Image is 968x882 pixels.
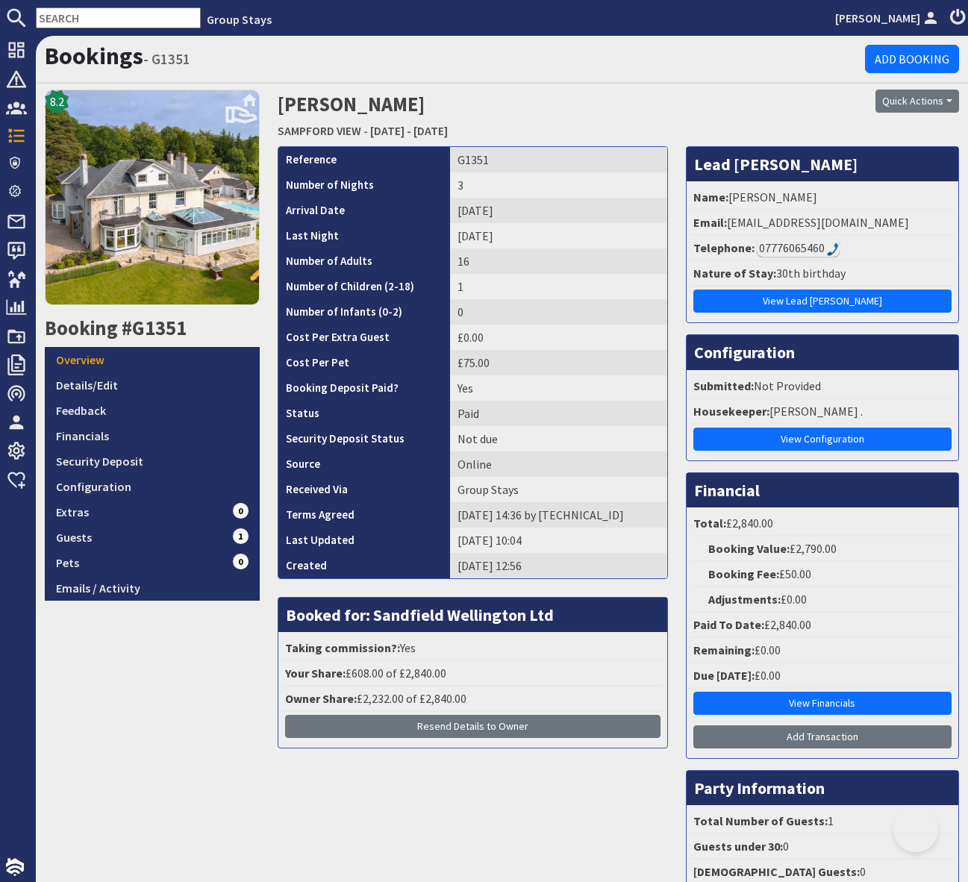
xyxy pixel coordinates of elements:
[363,123,368,138] span: -
[45,372,260,398] a: Details/Edit
[693,378,754,393] strong: Submitted:
[690,834,955,860] li: 0
[835,9,941,27] a: [PERSON_NAME]
[45,41,143,71] a: Bookings
[355,510,366,522] i: Agreements were checked at the time of signing booking terms:<br>- I AGREE to take out appropriat...
[450,223,667,248] td: [DATE]
[450,426,667,451] td: Not due
[233,554,249,569] span: 0
[690,261,955,287] li: 30th birthday
[690,399,955,425] li: [PERSON_NAME] .
[693,692,952,715] a: View Financials
[45,90,260,316] a: 8.2
[450,350,667,375] td: £75.00
[708,566,779,581] strong: Booking Fee:
[45,316,260,340] h2: Booking #G1351
[690,210,955,236] li: [EMAIL_ADDRESS][DOMAIN_NAME]
[278,198,450,223] th: Arrival Date
[285,691,357,706] strong: Owner Share:
[690,537,955,562] li: £2,790.00
[693,839,783,854] strong: Guests under 30:
[690,809,955,834] li: 1
[6,858,24,876] img: staytech_i_w-64f4e8e9ee0a9c174fd5317b4b171b261742d2d393467e5bdba4413f4f884c10.svg
[450,451,667,477] td: Online
[690,374,955,399] li: Not Provided
[278,172,450,198] th: Number of Nights
[690,587,955,613] li: £0.00
[45,575,260,601] a: Emails / Activity
[370,123,448,138] a: [DATE] - [DATE]
[757,239,840,257] div: Call: 07776065460
[45,398,260,423] a: Feedback
[278,147,450,172] th: Reference
[207,12,272,27] a: Group Stays
[690,663,955,689] li: £0.00
[687,147,958,181] h3: Lead [PERSON_NAME]
[45,423,260,448] a: Financials
[708,592,781,607] strong: Adjustments:
[278,426,450,451] th: Security Deposit Status
[687,473,958,507] h3: Financial
[690,185,955,210] li: [PERSON_NAME]
[693,240,755,255] strong: Telephone:
[285,666,346,681] strong: Your Share:
[693,668,755,683] strong: Due [DATE]:
[693,642,755,657] strong: Remaining:
[278,553,450,578] th: Created
[278,401,450,426] th: Status
[278,350,450,375] th: Cost Per Pet
[278,274,450,299] th: Number of Children (2-18)
[450,299,667,325] td: 0
[875,90,959,113] button: Quick Actions
[693,290,952,313] a: View Lead [PERSON_NAME]
[45,448,260,474] a: Security Deposit
[278,598,666,632] h3: Booked for: Sandfield Wellington Ltd
[450,375,667,401] td: Yes
[45,90,260,304] img: SAMPFORD VIEW's icon
[690,638,955,663] li: £0.00
[278,477,450,502] th: Received Via
[282,636,663,661] li: Yes
[282,661,663,686] li: £608.00 of £2,840.00
[827,243,839,256] img: hfpfyWBK5wQHBAGPgDf9c6qAYOxxMAAAAASUVORK5CYII=
[45,499,260,525] a: Extras0
[450,528,667,553] td: [DATE] 10:04
[450,477,667,502] td: Group Stays
[285,715,660,738] button: Resend Details to Owner
[893,807,938,852] iframe: Toggle Customer Support
[693,428,952,451] a: View Configuration
[450,147,667,172] td: G1351
[278,502,450,528] th: Terms Agreed
[36,7,201,28] input: SEARCH
[690,613,955,638] li: £2,840.00
[143,50,190,68] small: - G1351
[693,864,860,879] strong: [DEMOGRAPHIC_DATA] Guests:
[450,401,667,426] td: Paid
[50,93,64,110] span: 8.2
[693,404,769,419] strong: Housekeeper:
[233,503,249,518] span: 0
[450,248,667,274] td: 16
[450,553,667,578] td: [DATE] 12:56
[450,502,667,528] td: [DATE] 14:36 by [TECHNICAL_ID]
[282,686,663,712] li: £2,232.00 of £2,840.00
[45,525,260,550] a: Guests1
[45,550,260,575] a: Pets0
[278,248,450,274] th: Number of Adults
[687,771,958,805] h3: Party Information
[693,266,776,281] strong: Nature of Stay:
[693,617,764,632] strong: Paid To Date:
[450,325,667,350] td: £0.00
[278,299,450,325] th: Number of Infants (0-2)
[693,725,952,748] a: Add Transaction
[278,451,450,477] th: Source
[690,511,955,537] li: £2,840.00
[693,215,727,230] strong: Email:
[693,516,726,531] strong: Total:
[45,347,260,372] a: Overview
[278,375,450,401] th: Booking Deposit Paid?
[417,719,528,733] span: Resend Details to Owner
[233,528,249,543] span: 1
[278,123,361,138] a: SAMPFORD VIEW
[865,45,959,73] a: Add Booking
